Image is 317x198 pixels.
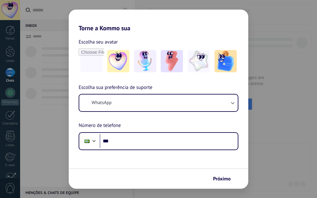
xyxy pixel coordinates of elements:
[134,50,156,72] img: -2.jpeg
[213,177,231,181] span: Próximo
[210,174,239,184] button: Próximo
[79,122,121,130] span: Número de telefone
[79,84,152,92] span: Escolha sua preferência de suporte
[81,135,93,148] div: Brazil: + 55
[107,50,129,72] img: -1.jpeg
[188,50,210,72] img: -4.jpeg
[161,50,183,72] img: -3.jpeg
[79,38,118,46] span: Escolha seu avatar
[92,100,111,106] span: WhatsApp
[69,10,248,32] h2: Torne a Kommo sua
[79,95,238,111] button: WhatsApp
[215,50,237,72] img: -5.jpeg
